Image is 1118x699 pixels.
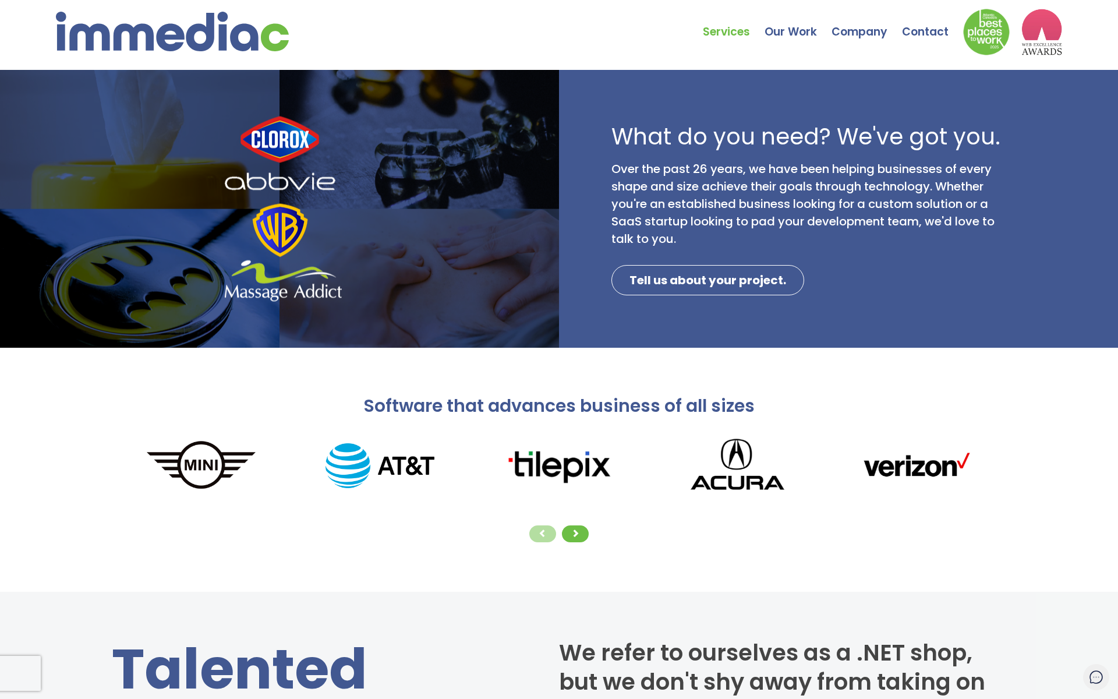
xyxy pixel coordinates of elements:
span: What do you need? We've got you. [611,121,1000,152]
img: MINI_logo.png [112,439,291,493]
img: immediac [56,12,289,51]
a: Company [832,3,902,44]
a: Tell us about your project. [611,265,804,295]
img: logo2_wea_nobg.webp [1021,9,1062,55]
span: Software that advances business of all sizes [363,393,755,418]
img: AT%26T_logo.png [291,443,469,488]
img: tilepixLogo.png [469,446,648,485]
img: Down [963,9,1010,55]
img: Acura_logo.png [648,429,827,502]
span: Over the past 26 years, we have been helping businesses of every shape and size achieve their goa... [611,161,995,247]
a: Services [703,3,765,44]
img: verizonLogo.png [827,446,1006,485]
a: Our Work [765,3,832,44]
a: Contact [902,3,963,44]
